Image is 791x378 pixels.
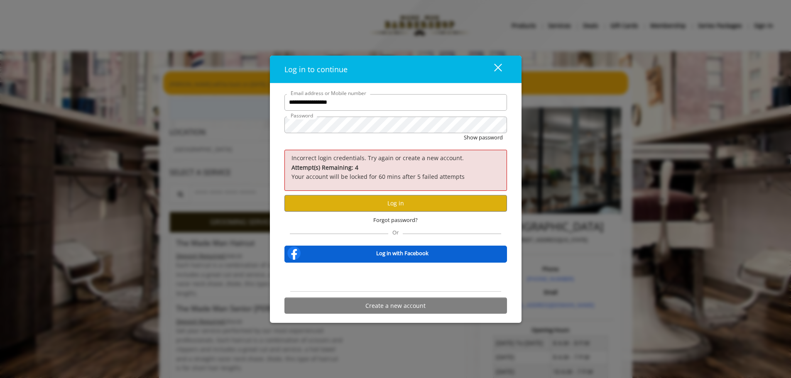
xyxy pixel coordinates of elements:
[287,89,370,97] label: Email address or Mobile number
[464,133,503,141] button: Show password
[373,215,418,224] span: Forgot password?
[388,229,403,236] span: Or
[284,94,507,110] input: Email address or Mobile number
[291,154,464,162] span: Incorrect login credentials. Try again or create a new account.
[287,111,317,119] label: Password
[284,298,507,314] button: Create a new account
[291,163,358,171] b: Attempt(s) Remaining: 4
[284,64,348,74] span: Log in to continue
[286,245,302,261] img: facebook-logo
[284,116,507,133] input: Password
[350,268,441,286] iframe: Sign in with Google Button
[284,195,507,211] button: Log in
[291,163,500,182] p: Your account will be locked for 60 mins after 5 failed attempts
[376,249,429,258] b: Log in with Facebook
[479,61,507,78] button: close dialog
[485,63,501,76] div: close dialog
